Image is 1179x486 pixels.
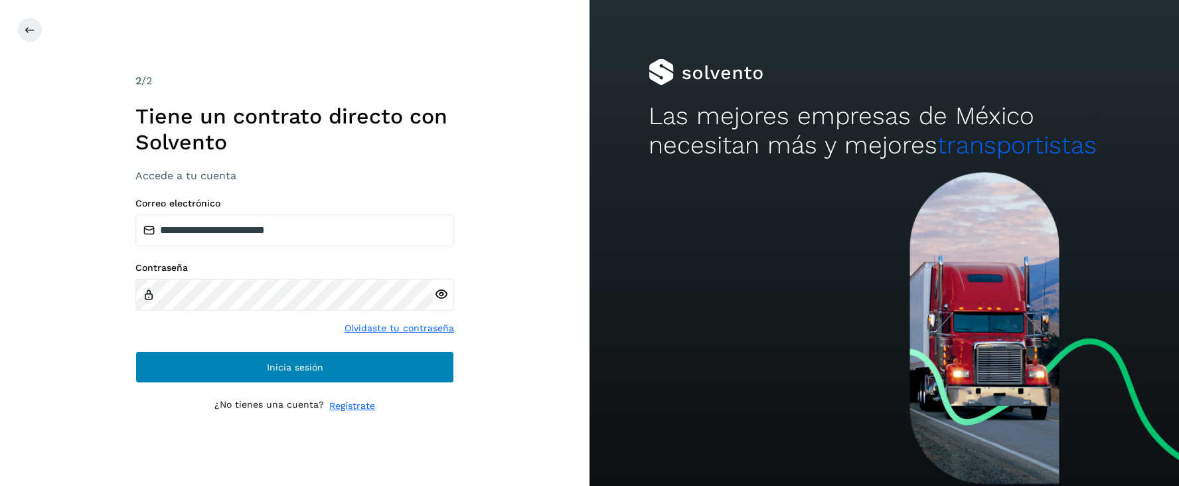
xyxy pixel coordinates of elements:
[135,198,454,209] label: Correo electrónico
[135,74,141,87] span: 2
[135,73,454,89] div: /2
[937,131,1097,159] span: transportistas
[135,351,454,383] button: Inicia sesión
[135,169,454,182] h3: Accede a tu cuenta
[345,321,454,335] a: Olvidaste tu contraseña
[135,104,454,155] h1: Tiene un contrato directo con Solvento
[267,363,323,372] span: Inicia sesión
[135,262,454,274] label: Contraseña
[329,399,375,413] a: Regístrate
[649,102,1120,161] h2: Las mejores empresas de México necesitan más y mejores
[214,399,324,413] p: ¿No tienes una cuenta?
